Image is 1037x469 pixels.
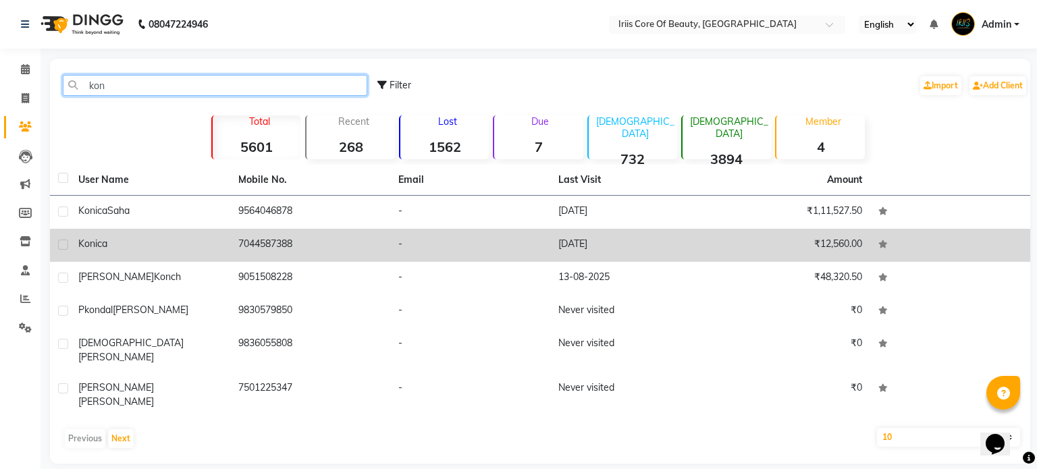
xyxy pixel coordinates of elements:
[230,262,390,295] td: 9051508228
[782,115,865,128] p: Member
[107,204,130,217] span: Saha
[78,271,154,283] span: [PERSON_NAME]
[230,196,390,229] td: 9564046878
[230,165,390,196] th: Mobile No.
[78,395,154,408] span: [PERSON_NAME]
[312,115,395,128] p: Recent
[594,115,677,140] p: [DEMOGRAPHIC_DATA]
[710,373,870,417] td: ₹0
[683,150,771,167] strong: 3894
[920,76,961,95] a: Import
[113,304,188,316] span: [PERSON_NAME]
[213,138,301,155] strong: 5601
[307,138,395,155] strong: 268
[550,229,710,262] td: [DATE]
[390,373,550,417] td: -
[390,79,411,91] span: Filter
[78,381,154,393] span: [PERSON_NAME]
[154,271,181,283] span: Konch
[406,115,489,128] p: Lost
[218,115,301,128] p: Total
[78,304,113,316] span: Pkondal
[70,165,230,196] th: User Name
[63,75,367,96] input: Search by Name/Mobile/Email/Code
[78,351,154,363] span: [PERSON_NAME]
[78,337,184,349] span: [DEMOGRAPHIC_DATA]
[230,229,390,262] td: 7044587388
[710,295,870,328] td: ₹0
[494,138,583,155] strong: 7
[230,328,390,373] td: 9836055808
[400,138,489,155] strong: 1562
[390,295,550,328] td: -
[688,115,771,140] p: [DEMOGRAPHIC_DATA]
[390,196,550,229] td: -
[390,229,550,262] td: -
[497,115,583,128] p: Due
[78,204,107,217] span: konica
[34,5,127,43] img: logo
[230,295,390,328] td: 9830579850
[980,415,1023,456] iframe: chat widget
[550,165,710,196] th: Last Visit
[776,138,865,155] strong: 4
[951,12,975,36] img: Admin
[390,165,550,196] th: Email
[390,262,550,295] td: -
[78,238,107,250] span: Konica
[390,328,550,373] td: -
[230,373,390,417] td: 7501225347
[108,429,134,448] button: Next
[550,196,710,229] td: [DATE]
[149,5,208,43] b: 08047224946
[710,229,870,262] td: ₹12,560.00
[969,76,1026,95] a: Add Client
[550,373,710,417] td: Never visited
[710,196,870,229] td: ₹1,11,527.50
[550,328,710,373] td: Never visited
[550,262,710,295] td: 13-08-2025
[982,18,1011,32] span: Admin
[819,165,870,195] th: Amount
[710,328,870,373] td: ₹0
[589,150,677,167] strong: 732
[710,262,870,295] td: ₹48,320.50
[550,295,710,328] td: Never visited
